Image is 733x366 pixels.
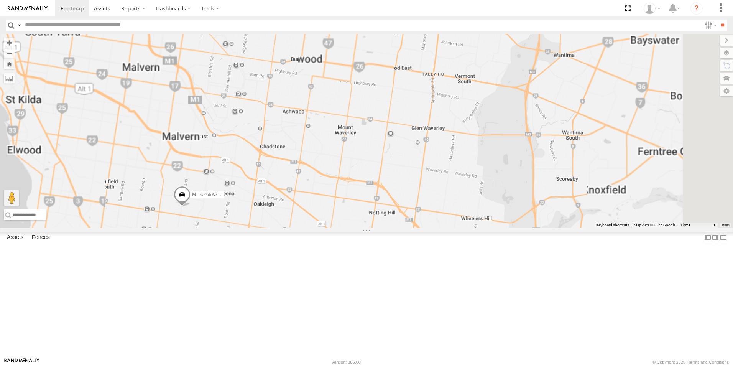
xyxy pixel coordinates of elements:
i: ? [690,2,703,15]
button: Keyboard shortcuts [596,223,629,228]
span: Map data ©2025 Google [634,223,675,227]
label: Search Query [16,20,22,31]
label: Search Filter Options [702,20,718,31]
button: Zoom out [4,48,15,59]
label: Measure [4,73,15,84]
label: Map Settings [720,86,733,96]
span: M - CZ65YA - [PERSON_NAME] [192,192,259,198]
a: Visit our Website [4,358,39,366]
div: © Copyright 2025 - [652,360,729,364]
label: Dock Summary Table to the Right [712,232,719,243]
a: Terms and Conditions [688,360,729,364]
button: Zoom Home [4,59,15,69]
div: Version: 306.00 [332,360,361,364]
span: 1 km [680,223,689,227]
label: Dock Summary Table to the Left [704,232,712,243]
label: Hide Summary Table [720,232,727,243]
label: Fences [28,232,54,243]
div: Tye Clark [641,3,663,14]
label: Assets [3,232,27,243]
button: Drag Pegman onto the map to open Street View [4,190,19,206]
button: Zoom in [4,38,15,48]
button: Map Scale: 1 km per 66 pixels [678,223,718,228]
a: Terms (opens in new tab) [721,224,730,227]
img: rand-logo.svg [8,6,48,11]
